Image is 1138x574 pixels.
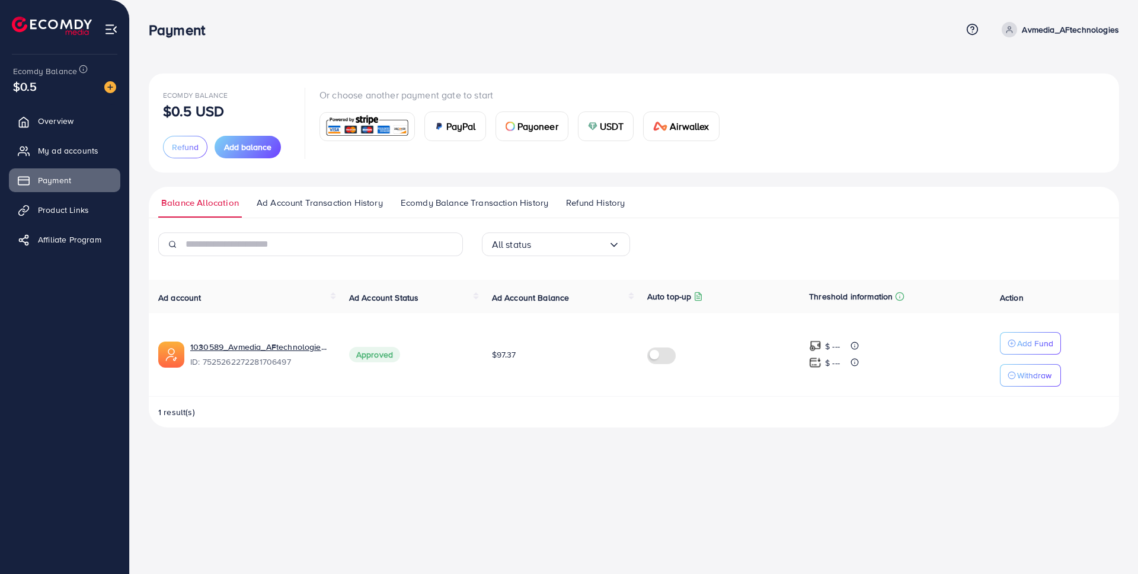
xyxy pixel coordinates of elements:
img: top-up amount [809,356,821,369]
span: Action [1000,292,1024,304]
span: ID: 7525262272281706497 [190,356,330,368]
img: card [434,122,444,131]
p: Add Fund [1017,336,1053,350]
img: card [506,122,515,131]
span: Ecomdy Balance [13,65,77,77]
a: 1030589_Avmedia_AFtechnologies_1752111662599 [190,341,330,353]
img: top-up amount [809,340,821,352]
button: Refund [163,136,207,158]
button: Add balance [215,136,281,158]
img: ic-ads-acc.e4c84228.svg [158,342,184,368]
span: USDT [600,119,624,133]
span: Payoneer [517,119,558,133]
a: card [319,112,415,141]
img: card [324,114,411,139]
span: $97.37 [492,349,516,361]
span: Ad Account Status [349,292,419,304]
button: Withdraw [1000,364,1061,387]
span: Refund [172,141,199,153]
a: Payment [9,168,120,192]
span: 1 result(s) [158,406,195,418]
img: image [104,81,116,93]
span: Ecomdy Balance Transaction History [401,196,548,209]
span: Airwallex [670,119,709,133]
a: cardAirwallex [643,111,719,141]
span: Add balance [224,141,271,153]
span: Ad account [158,292,202,304]
p: $0.5 USD [163,104,224,118]
p: $ --- [825,339,840,353]
span: All status [492,235,532,254]
iframe: Chat [1088,521,1129,565]
p: Withdraw [1017,368,1051,382]
span: Approved [349,347,400,362]
div: <span class='underline'>1030589_Avmedia_AFtechnologies_1752111662599</span></br>7525262272281706497 [190,341,330,368]
span: Refund History [566,196,625,209]
span: Payment [38,174,71,186]
p: Threshold information [809,289,893,304]
span: Balance Allocation [161,196,239,209]
img: menu [104,23,118,36]
div: Search for option [482,232,630,256]
span: Ad Account Balance [492,292,570,304]
p: Or choose another payment gate to start [319,88,729,102]
a: cardPayPal [424,111,486,141]
span: Ecomdy Balance [163,90,228,100]
span: $0.5 [13,78,37,95]
p: Avmedia_AFtechnologies [1022,23,1119,37]
a: Overview [9,109,120,133]
img: card [653,122,667,131]
span: My ad accounts [38,145,98,157]
span: PayPal [446,119,476,133]
span: Product Links [38,204,89,216]
a: Product Links [9,198,120,222]
input: Search for option [531,235,608,254]
h3: Payment [149,21,215,39]
p: $ --- [825,356,840,370]
a: cardUSDT [578,111,634,141]
a: My ad accounts [9,139,120,162]
span: Overview [38,115,73,127]
button: Add Fund [1000,332,1061,355]
span: Ad Account Transaction History [257,196,383,209]
a: Affiliate Program [9,228,120,251]
a: cardPayoneer [496,111,568,141]
img: logo [12,17,92,35]
img: card [588,122,597,131]
a: Avmedia_AFtechnologies [997,22,1119,37]
p: Auto top-up [647,289,692,304]
span: Affiliate Program [38,234,101,245]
